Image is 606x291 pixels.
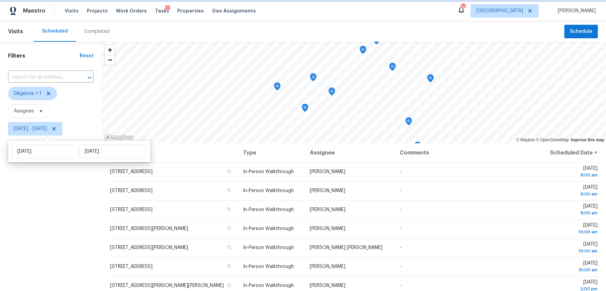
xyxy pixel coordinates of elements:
[400,188,401,193] span: -
[546,210,598,216] div: 8:00 am
[23,7,45,14] span: Maestro
[546,229,598,235] div: 10:00 am
[546,204,598,216] span: [DATE]
[400,245,401,250] span: -
[110,143,238,162] th: Address
[516,138,535,142] a: Mapbox
[177,7,204,14] span: Properties
[546,248,598,254] div: 10:00 am
[110,226,188,231] span: [STREET_ADDRESS][PERSON_NAME]
[461,4,465,11] div: 91
[116,7,147,14] span: Work Orders
[80,145,146,158] input: End date
[212,7,256,14] span: Geo Assignments
[110,264,153,269] span: [STREET_ADDRESS]
[155,8,169,13] span: Tasks
[243,207,294,212] span: In-Person Walkthrough
[476,7,523,14] span: [GEOGRAPHIC_DATA]
[541,143,598,162] th: Scheduled Date ↑
[274,82,281,93] div: Map marker
[84,28,109,35] div: Completed
[238,143,304,162] th: Type
[110,207,153,212] span: [STREET_ADDRESS]
[8,24,23,39] span: Visits
[546,267,598,273] div: 10:00 am
[400,283,401,288] span: -
[328,87,335,98] div: Map marker
[310,283,345,288] span: [PERSON_NAME]
[310,245,382,250] span: [PERSON_NAME] [PERSON_NAME]
[564,25,598,39] button: Schedule
[110,283,224,288] span: [STREET_ADDRESS][PERSON_NAME][PERSON_NAME]
[65,7,79,14] span: Visits
[394,143,541,162] th: Comments
[12,145,79,158] input: Start date
[405,117,412,128] div: Map marker
[243,245,294,250] span: In-Person Walkthrough
[414,142,421,152] div: Map marker
[102,42,606,143] canvas: Map
[243,264,294,269] span: In-Person Walkthrough
[243,169,294,174] span: In-Person Walkthrough
[546,223,598,235] span: [DATE]
[226,282,232,288] button: Copy Address
[226,263,232,269] button: Copy Address
[226,244,232,250] button: Copy Address
[400,226,401,231] span: -
[80,53,94,59] div: Reset
[546,185,598,198] span: [DATE]
[243,283,294,288] span: In-Person Walkthrough
[304,143,394,162] th: Assignee
[427,74,434,85] div: Map marker
[302,104,308,114] div: Map marker
[42,28,68,35] div: Scheduled
[570,27,592,36] span: Schedule
[546,191,598,198] div: 8:00 am
[226,225,232,231] button: Copy Address
[110,169,153,174] span: [STREET_ADDRESS]
[14,108,34,115] span: Assignee
[536,138,569,142] a: OpenStreetMap
[14,90,41,97] span: Diligence + 1
[165,5,170,12] div: 2
[310,169,345,174] span: [PERSON_NAME]
[243,226,294,231] span: In-Person Walkthrough
[310,226,345,231] span: [PERSON_NAME]
[104,133,134,141] a: Mapbox homepage
[310,264,345,269] span: [PERSON_NAME]
[105,45,115,55] button: Zoom in
[546,242,598,254] span: [DATE]
[110,245,188,250] span: [STREET_ADDRESS][PERSON_NAME]
[360,46,366,56] div: Map marker
[400,207,401,212] span: -
[571,138,604,142] a: Improve this map
[8,72,75,83] input: Search for an address...
[87,7,108,14] span: Projects
[400,264,401,269] span: -
[400,169,401,174] span: -
[310,73,317,84] div: Map marker
[243,188,294,193] span: In-Person Walkthrough
[555,7,596,14] span: [PERSON_NAME]
[546,261,598,273] span: [DATE]
[546,172,598,179] div: 8:00 am
[310,207,345,212] span: [PERSON_NAME]
[226,168,232,174] button: Copy Address
[8,53,80,59] h1: Filters
[226,206,232,212] button: Copy Address
[105,55,115,65] button: Zoom out
[310,188,345,193] span: [PERSON_NAME]
[110,188,153,193] span: [STREET_ADDRESS]
[85,73,94,82] button: Open
[226,187,232,193] button: Copy Address
[389,63,396,73] div: Map marker
[546,166,598,179] span: [DATE]
[14,125,47,132] span: [DATE] - [DATE]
